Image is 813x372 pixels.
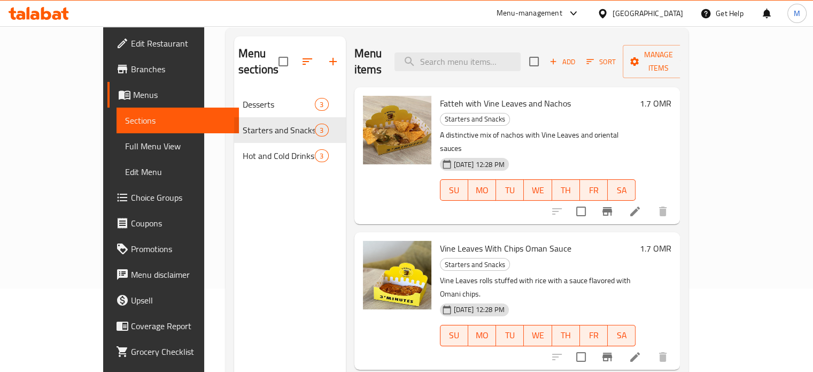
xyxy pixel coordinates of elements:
[315,149,328,162] div: items
[496,325,524,346] button: TU
[613,7,683,19] div: [GEOGRAPHIC_DATA]
[612,328,631,343] span: SA
[631,48,686,75] span: Manage items
[107,185,239,210] a: Choice Groups
[524,325,552,346] button: WE
[315,98,328,111] div: items
[500,183,520,198] span: TU
[272,50,295,73] span: Select all sections
[556,328,576,343] span: TH
[497,7,562,20] div: Menu-management
[640,96,671,111] h6: 1.7 OMR
[548,56,577,68] span: Add
[107,313,239,339] a: Coverage Report
[234,87,346,173] nav: Menu sections
[594,199,620,224] button: Branch-specific-item
[623,45,694,78] button: Manage items
[234,143,346,169] div: Hot and Cold Drinks3
[440,325,468,346] button: SU
[468,179,496,201] button: MO
[315,151,328,161] span: 3
[117,159,239,185] a: Edit Menu
[295,49,320,74] span: Sort sections
[594,344,620,370] button: Branch-specific-item
[131,294,230,307] span: Upsell
[584,328,603,343] span: FR
[445,328,464,343] span: SU
[584,183,603,198] span: FR
[440,259,509,271] span: Starters and Snacks
[629,205,641,218] a: Edit menu item
[445,183,464,198] span: SU
[131,217,230,230] span: Coupons
[107,262,239,287] a: Menu disclaimer
[131,63,230,75] span: Branches
[440,240,571,256] span: Vine Leaves With Chips Oman Sauce
[473,183,492,198] span: MO
[468,325,496,346] button: MO
[354,45,382,78] h2: Menu items
[315,100,328,110] span: 3
[640,241,671,256] h6: 1.7 OMR
[107,210,239,236] a: Coupons
[440,258,510,271] div: Starters and Snacks
[440,179,468,201] button: SU
[234,117,346,143] div: Starters and Snacks3
[107,339,239,365] a: Grocery Checklist
[238,45,278,78] h2: Menu sections
[125,140,230,153] span: Full Menu View
[440,274,636,301] p: Vine Leaves rolls stuffed with rice with a sauce flavored with Omani chips.
[243,98,315,111] span: Desserts
[133,88,230,101] span: Menus
[556,183,576,198] span: TH
[545,54,579,70] button: Add
[500,328,520,343] span: TU
[580,325,608,346] button: FR
[125,114,230,127] span: Sections
[450,305,509,315] span: [DATE] 12:28 PM
[440,95,571,111] span: Fatteh with Vine Leaves and Nachos
[528,328,547,343] span: WE
[629,351,641,363] a: Edit menu item
[234,92,346,117] div: Desserts3
[524,179,552,201] button: WE
[363,96,431,164] img: Fatteh with Vine Leaves and Nachos
[107,287,239,313] a: Upsell
[552,179,580,201] button: TH
[584,54,618,70] button: Sort
[440,128,636,155] p: A distinctive mix of nachos with Vine Leaves and oriental sauces
[394,52,521,71] input: search
[586,56,616,68] span: Sort
[570,346,592,368] span: Select to update
[107,82,239,108] a: Menus
[125,165,230,178] span: Edit Menu
[608,179,636,201] button: SA
[320,49,346,74] button: Add section
[131,345,230,358] span: Grocery Checklist
[243,149,315,162] span: Hot and Cold Drinks
[117,133,239,159] a: Full Menu View
[440,113,510,126] div: Starters and Snacks
[650,344,676,370] button: delete
[131,268,230,281] span: Menu disclaimer
[315,125,328,135] span: 3
[612,183,631,198] span: SA
[545,54,579,70] span: Add item
[440,113,509,125] span: Starters and Snacks
[450,160,509,170] span: [DATE] 12:28 PM
[131,37,230,50] span: Edit Restaurant
[570,200,592,223] span: Select to update
[243,124,315,136] span: Starters and Snacks
[107,56,239,82] a: Branches
[131,320,230,332] span: Coverage Report
[107,31,239,56] a: Edit Restaurant
[117,108,239,133] a: Sections
[794,7,800,19] span: M
[473,328,492,343] span: MO
[528,183,547,198] span: WE
[363,241,431,309] img: Vine Leaves With Chips Oman Sauce
[579,54,623,70] span: Sort items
